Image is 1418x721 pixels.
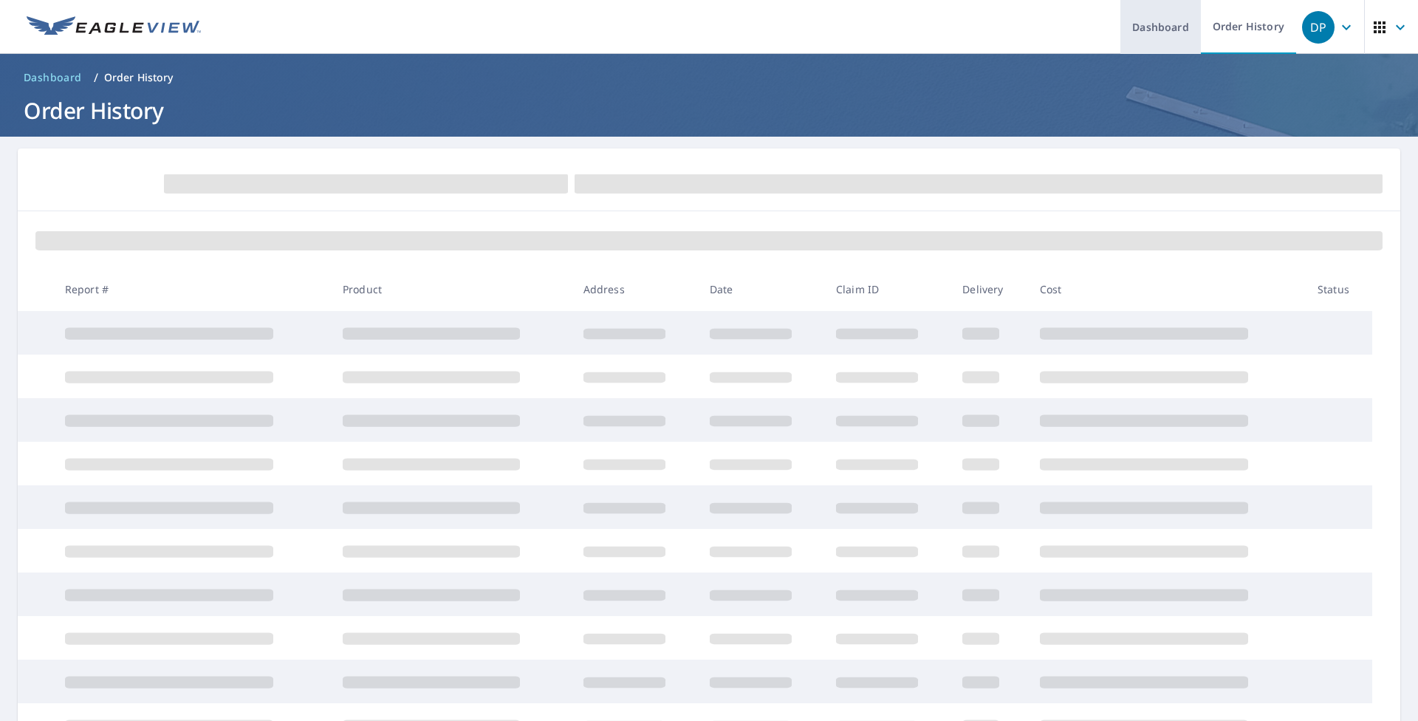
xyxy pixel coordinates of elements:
th: Product [331,267,572,311]
li: / [94,69,98,86]
th: Cost [1028,267,1306,311]
div: DP [1302,11,1335,44]
span: Dashboard [24,70,82,85]
a: Dashboard [18,66,88,89]
th: Address [572,267,698,311]
p: Order History [104,70,174,85]
nav: breadcrumb [18,66,1400,89]
th: Delivery [951,267,1027,311]
th: Report # [53,267,331,311]
img: EV Logo [27,16,201,38]
th: Claim ID [824,267,951,311]
h1: Order History [18,95,1400,126]
th: Status [1306,267,1372,311]
th: Date [698,267,824,311]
